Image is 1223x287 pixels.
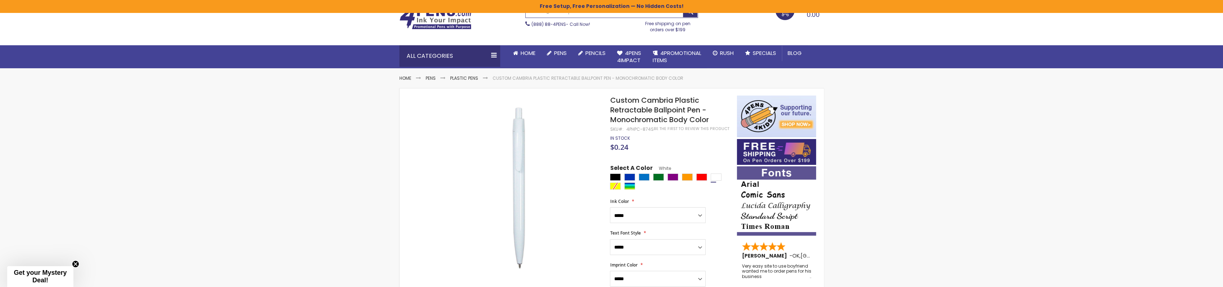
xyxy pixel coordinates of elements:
span: Blog [788,49,802,57]
a: Pens [426,75,436,81]
div: Free shipping on pen orders over $199 [638,18,698,32]
span: Custom Cambria Plastic Retractable Ballpoint Pen - Monochromatic Body Color [610,95,708,125]
a: Home [507,45,541,61]
span: - , [789,252,853,259]
span: 0.00 [807,10,820,19]
a: 4Pens4impact [611,45,647,69]
span: Specials [753,49,776,57]
div: All Categories [399,45,500,67]
span: [PERSON_NAME] [742,252,789,259]
a: 4PROMOTIONALITEMS [647,45,707,69]
div: Availability [610,135,630,141]
span: Ink Color [610,198,629,204]
a: Blog [782,45,807,61]
a: Rush [707,45,739,61]
img: custom-cambria-plastic-retractable-ballpoint-pen-monochromatic-body-color-white.jpg [436,106,601,270]
div: Very easy site to use boyfriend wanted me to order pens for his business [742,264,812,279]
a: (888) 88-4PENS [531,21,566,27]
span: OK [792,252,800,259]
span: Rush [720,49,734,57]
span: 4Pens 4impact [617,49,641,64]
li: Custom Cambria Plastic Retractable Ballpoint Pen - Monochromatic Body Color [493,75,683,81]
div: Purple [667,173,678,181]
strong: SKU [610,126,623,132]
div: Orange [682,173,693,181]
span: In stock [610,135,630,141]
div: Green [653,173,664,181]
span: Pencils [585,49,606,57]
span: White [652,165,671,171]
a: Pens [541,45,572,61]
a: Plastic Pens [450,75,478,81]
span: Pens [554,49,567,57]
img: 4pens 4 kids [737,96,816,137]
div: Blue Light [639,173,649,181]
span: Imprint Color [610,262,637,268]
span: - Call Now! [531,21,590,27]
a: Specials [739,45,782,61]
a: Pencils [572,45,611,61]
span: Home [521,49,535,57]
div: Black [610,173,621,181]
div: Blue [624,173,635,181]
div: Assorted [624,182,635,190]
span: $0.24 [610,142,628,152]
span: Get your Mystery Deal! [14,269,67,284]
div: Red [696,173,707,181]
span: [GEOGRAPHIC_DATA] [801,252,853,259]
a: Home [399,75,411,81]
div: White [711,173,721,181]
img: 4Pens Custom Pens and Promotional Products [399,6,471,29]
div: 4PHPC-874S [626,126,653,132]
span: 4PROMOTIONAL ITEMS [653,49,701,64]
img: Free shipping on orders over $199 [737,139,816,165]
span: Text Font Style [610,230,640,236]
div: Get your Mystery Deal!Close teaser [7,266,73,287]
img: font-personalization-examples [737,166,816,236]
button: Close teaser [72,260,79,268]
a: Be the first to review this product [653,126,729,131]
span: Select A Color [610,164,652,174]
